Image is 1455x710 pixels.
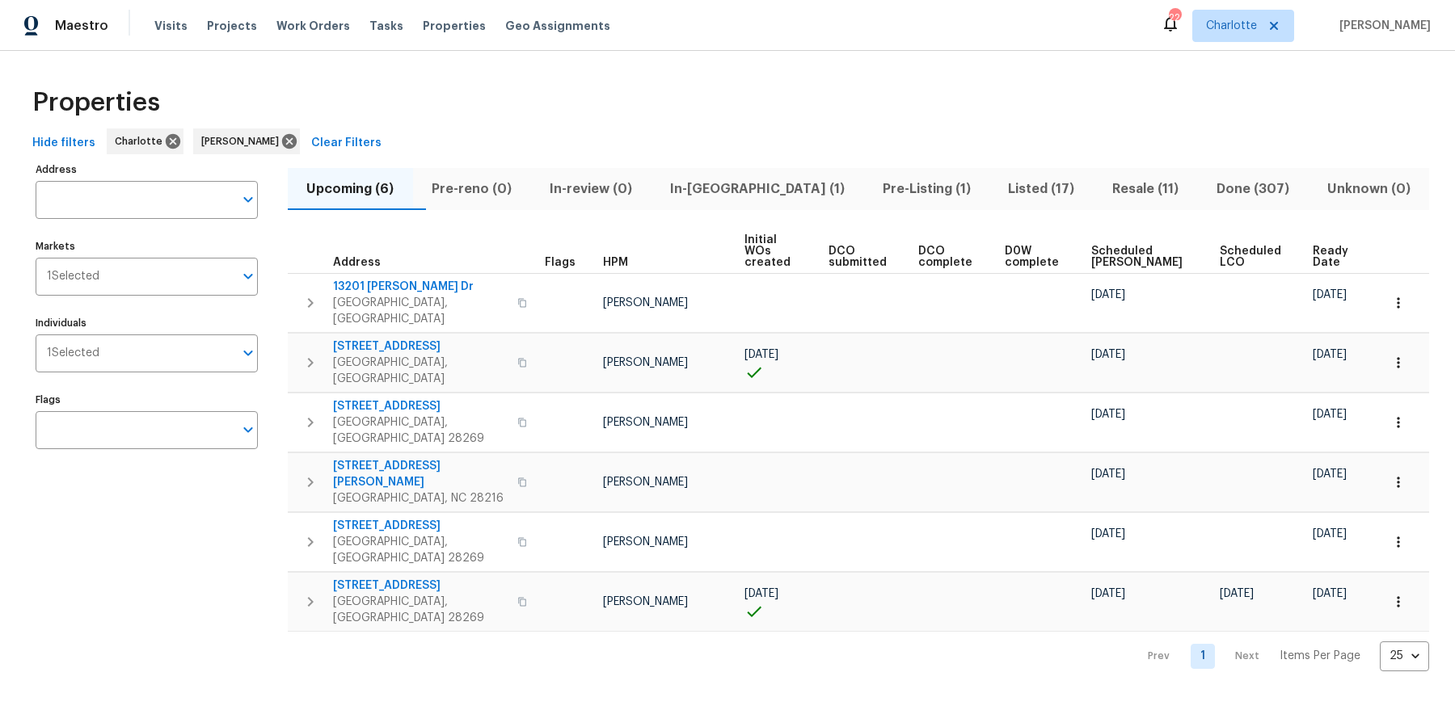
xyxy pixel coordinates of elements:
span: [DATE] [1313,409,1347,420]
span: 1 Selected [47,270,99,284]
span: [PERSON_NAME] [603,596,688,607]
span: [DATE] [744,588,778,599]
span: [PERSON_NAME] [603,536,688,548]
span: [GEOGRAPHIC_DATA], [GEOGRAPHIC_DATA] 28269 [333,414,508,447]
span: DCO complete [918,246,977,268]
span: DCO submitted [829,246,892,268]
span: [STREET_ADDRESS] [333,398,508,414]
span: Tasks [369,20,403,32]
span: Address [333,257,381,268]
span: [GEOGRAPHIC_DATA], NC 28216 [333,490,508,506]
span: [DATE] [1220,588,1254,599]
span: [GEOGRAPHIC_DATA], [GEOGRAPHIC_DATA] [333,295,508,327]
span: [PERSON_NAME] [603,297,688,309]
span: [DATE] [1313,349,1347,360]
label: Markets [36,242,258,251]
span: Hide filters [32,133,95,153]
span: [DATE] [1313,528,1347,540]
span: Geo Assignments [505,18,610,34]
span: 13201 [PERSON_NAME] Dr [333,279,508,295]
button: Open [237,342,259,364]
span: Initial WOs created [744,234,800,268]
button: Hide filters [26,128,102,158]
a: Goto page 1 [1191,644,1215,669]
span: Ready Date [1313,246,1353,268]
label: Flags [36,395,258,405]
label: Individuals [36,318,258,328]
span: Scheduled LCO [1220,246,1285,268]
span: [STREET_ADDRESS][PERSON_NAME] [333,458,508,490]
span: [DATE] [1091,468,1125,480]
span: [DATE] [1091,349,1125,360]
nav: Pagination Navigation [1132,641,1429,671]
span: [STREET_ADDRESS] [333,338,508,355]
span: In-[GEOGRAPHIC_DATA] (1) [660,178,854,200]
span: [PERSON_NAME] [603,357,688,368]
span: Pre-Listing (1) [873,178,980,200]
span: [DATE] [1091,588,1125,599]
span: Flags [545,257,576,268]
span: HPM [603,257,628,268]
span: Maestro [55,18,108,34]
span: Upcoming (6) [297,178,403,200]
span: Charlotte [1206,18,1257,34]
span: 1 Selected [47,347,99,360]
span: In-review (0) [541,178,642,200]
span: [STREET_ADDRESS] [333,578,508,594]
span: [STREET_ADDRESS] [333,518,508,534]
span: [PERSON_NAME] [1333,18,1431,34]
span: D0W complete [1005,246,1064,268]
button: Open [237,418,259,441]
span: [DATE] [1091,528,1125,540]
span: Properties [423,18,486,34]
span: [DATE] [1313,468,1347,480]
span: Scheduled [PERSON_NAME] [1091,246,1192,268]
span: Projects [207,18,257,34]
span: Resale (11) [1103,178,1188,200]
button: Open [237,265,259,288]
span: Clear Filters [311,133,382,153]
span: [DATE] [1313,588,1347,599]
span: Work Orders [276,18,350,34]
span: Properties [32,95,160,111]
span: [GEOGRAPHIC_DATA], [GEOGRAPHIC_DATA] [333,355,508,387]
span: Done (307) [1207,178,1298,200]
label: Address [36,165,258,174]
div: Charlotte [107,128,183,154]
span: [DATE] [1091,409,1125,420]
div: 22 [1169,10,1180,26]
span: [GEOGRAPHIC_DATA], [GEOGRAPHIC_DATA] 28269 [333,594,508,626]
span: [DATE] [1091,289,1125,300]
button: Open [237,188,259,211]
span: [PERSON_NAME] [603,477,688,488]
span: Unknown (0) [1318,178,1419,200]
span: [DATE] [1313,289,1347,300]
span: [PERSON_NAME] [201,133,285,149]
span: Pre-reno (0) [423,178,521,200]
p: Items Per Page [1280,648,1360,664]
span: [GEOGRAPHIC_DATA], [GEOGRAPHIC_DATA] 28269 [333,534,508,566]
span: Listed (17) [999,178,1084,200]
span: [PERSON_NAME] [603,417,688,428]
div: 25 [1380,635,1429,677]
span: [DATE] [744,349,778,360]
div: [PERSON_NAME] [193,128,300,154]
button: Clear Filters [305,128,388,158]
span: Visits [154,18,188,34]
span: Charlotte [115,133,169,149]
